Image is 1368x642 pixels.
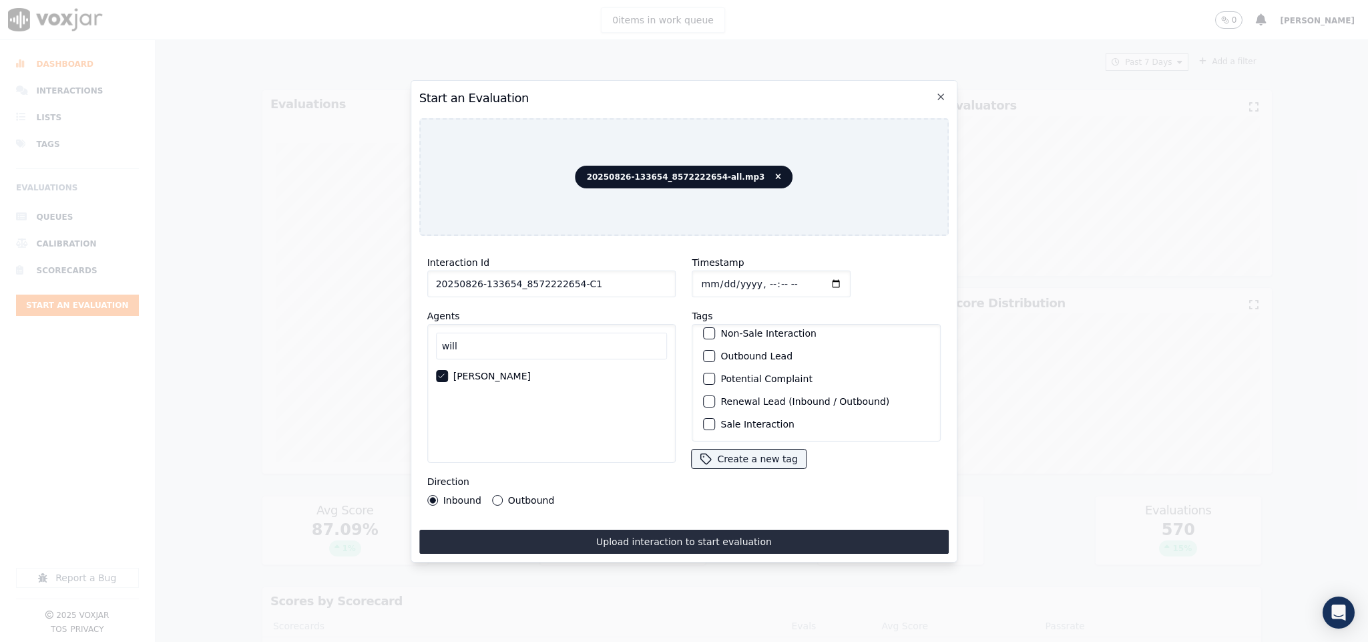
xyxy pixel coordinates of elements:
label: Non-Sale Interaction [721,329,817,338]
label: Timestamp [692,257,744,268]
label: Outbound Lead [721,351,793,361]
label: Direction [427,476,469,487]
button: Upload interaction to start evaluation [419,530,949,554]
label: Renewal Lead (Inbound / Outbound) [721,397,890,406]
label: Inbound [443,496,481,505]
label: [PERSON_NAME] [453,371,531,381]
label: Interaction Id [427,257,489,268]
input: reference id, file name, etc [427,271,676,297]
label: Outbound [508,496,554,505]
label: Agents [427,311,460,321]
h2: Start an Evaluation [419,89,949,108]
label: Sale Interaction [721,420,794,429]
div: Open Intercom Messenger [1323,597,1355,629]
label: Potential Complaint [721,374,813,383]
button: Create a new tag [692,450,806,468]
label: Tags [692,311,713,321]
span: 20250826-133654_8572222654-all.mp3 [576,166,793,188]
input: Search Agents... [436,333,668,359]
